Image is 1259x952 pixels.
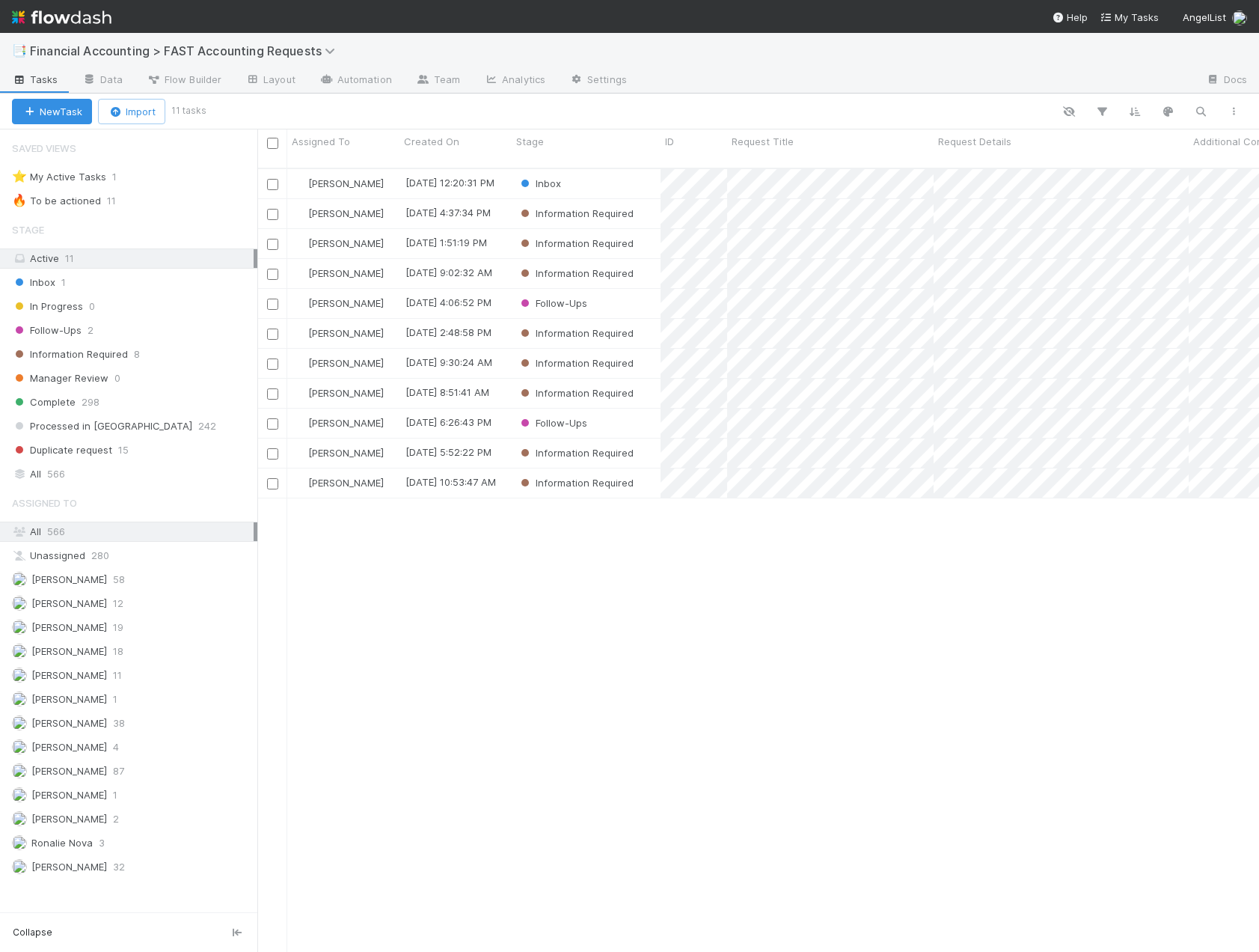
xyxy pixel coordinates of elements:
span: Inbox [12,273,55,292]
span: 11 [107,192,131,210]
div: Information Required [518,356,634,370]
span: [PERSON_NAME] [308,387,384,399]
div: Help [1052,10,1088,25]
div: [PERSON_NAME] [293,415,384,430]
input: Toggle Row Selected [267,448,278,460]
span: 0 [114,369,120,388]
span: Financial Accounting > FAST Accounting Requests [30,43,343,58]
a: Data [70,69,135,93]
span: Information Required [518,267,634,279]
span: Stage [516,134,544,149]
span: [PERSON_NAME] [31,573,107,585]
a: Analytics [472,69,557,93]
img: avatar_c0d2ec3f-77e2-40ea-8107-ee7bdb5edede.png [1232,10,1247,25]
div: [PERSON_NAME] [293,475,384,490]
div: [DATE] 4:37:34 PM [405,205,491,220]
div: All [12,522,254,541]
div: Inbox [518,176,561,191]
span: [PERSON_NAME] [31,645,107,657]
span: 2 [113,810,119,829]
div: Information Required [518,236,634,251]
span: My Tasks [1100,11,1159,23]
span: 58 [113,570,125,589]
img: avatar_030f5503-c087-43c2-95d1-dd8963b2926c.png [12,596,27,611]
div: Unassigned [12,546,254,565]
span: Processed in [GEOGRAPHIC_DATA] [12,417,192,436]
div: Information Required [518,326,634,341]
span: Information Required [518,447,634,459]
span: [PERSON_NAME] [31,765,107,777]
div: [PERSON_NAME] [293,356,384,370]
div: [DATE] 9:02:32 AM [405,265,492,280]
span: [PERSON_NAME] [308,177,384,189]
div: [DATE] 2:48:58 PM [405,325,491,340]
span: 0 [89,297,95,316]
a: My Tasks [1100,10,1159,25]
span: 1 [113,690,117,709]
a: Settings [557,69,639,93]
img: avatar_e5ec2f5b-afc7-4357-8cf1-2139873d70b1.png [294,447,306,459]
span: [PERSON_NAME] [308,357,384,369]
span: [PERSON_NAME] [31,621,107,633]
div: [PERSON_NAME] [293,445,384,460]
span: Follow-Ups [518,417,587,429]
img: avatar_574f8970-b283-40ff-a3d7-26909d9947cc.png [12,739,27,754]
img: avatar_fee1282a-8af6-4c79-b7c7-bf2cfad99775.png [294,267,306,279]
input: Toggle Row Selected [267,329,278,340]
img: avatar_705f3a58-2659-4f93-91ad-7a5be837418b.png [12,668,27,683]
span: 11 [113,666,122,685]
div: [PERSON_NAME] [293,236,384,251]
div: [DATE] 4:06:52 PM [405,295,491,310]
span: Manager Review [12,369,108,388]
small: 11 tasks [171,104,206,118]
img: avatar_e5ec2f5b-afc7-4357-8cf1-2139873d70b1.png [12,644,27,659]
span: 566 [47,525,65,537]
input: Toggle Row Selected [267,299,278,310]
span: [PERSON_NAME] [31,861,107,873]
a: Team [404,69,472,93]
span: ⭐ [12,170,27,183]
div: [DATE] 1:51:19 PM [405,235,487,250]
span: Information Required [518,237,634,249]
span: Complete [12,393,76,412]
img: avatar_c7c7de23-09de-42ad-8e02-7981c37ee075.png [12,620,27,635]
img: avatar_c0d2ec3f-77e2-40ea-8107-ee7bdb5edede.png [294,387,306,399]
span: [PERSON_NAME] [308,477,384,489]
input: Toggle Row Selected [267,239,278,250]
a: Flow Builder [135,69,233,93]
span: Flow Builder [147,72,221,87]
span: 📑 [12,44,27,57]
span: [PERSON_NAME] [308,417,384,429]
input: Toggle Row Selected [267,478,278,489]
input: Toggle Row Selected [267,269,278,280]
span: [PERSON_NAME] [308,237,384,249]
span: [PERSON_NAME] [31,669,107,681]
span: 11 [65,252,74,264]
span: Information Required [518,387,634,399]
div: [DATE] 6:26:43 PM [405,415,491,430]
img: avatar_e5ec2f5b-afc7-4357-8cf1-2139873d70b1.png [294,357,306,369]
img: avatar_8d06466b-a936-4205-8f52-b0cc03e2a179.png [12,859,27,874]
div: [DATE] 5:52:22 PM [405,445,491,460]
span: [PERSON_NAME] [31,597,107,609]
span: Saved Views [12,133,76,163]
input: Toggle Row Selected [267,358,278,370]
span: 1 [113,786,117,805]
span: 1 [61,273,66,292]
span: Created On [404,134,459,149]
div: [PERSON_NAME] [293,385,384,400]
a: Automation [307,69,404,93]
span: 19 [113,618,123,637]
div: To be actioned [12,192,101,210]
img: logo-inverted-e16ddd16eac7371096b0.svg [12,4,111,30]
input: Toggle Row Selected [267,179,278,190]
img: avatar_fee1282a-8af6-4c79-b7c7-bf2cfad99775.png [294,237,306,249]
span: Tasks [12,72,58,87]
div: [PERSON_NAME] [293,266,384,281]
span: In Progress [12,297,83,316]
img: avatar_c0d2ec3f-77e2-40ea-8107-ee7bdb5edede.png [12,763,27,778]
img: avatar_d89a0a80-047e-40c9-bdc2-a2d44e645fd3.png [12,811,27,826]
div: Follow-Ups [518,296,587,311]
button: NewTask [12,99,92,124]
span: [PERSON_NAME] [31,741,107,753]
